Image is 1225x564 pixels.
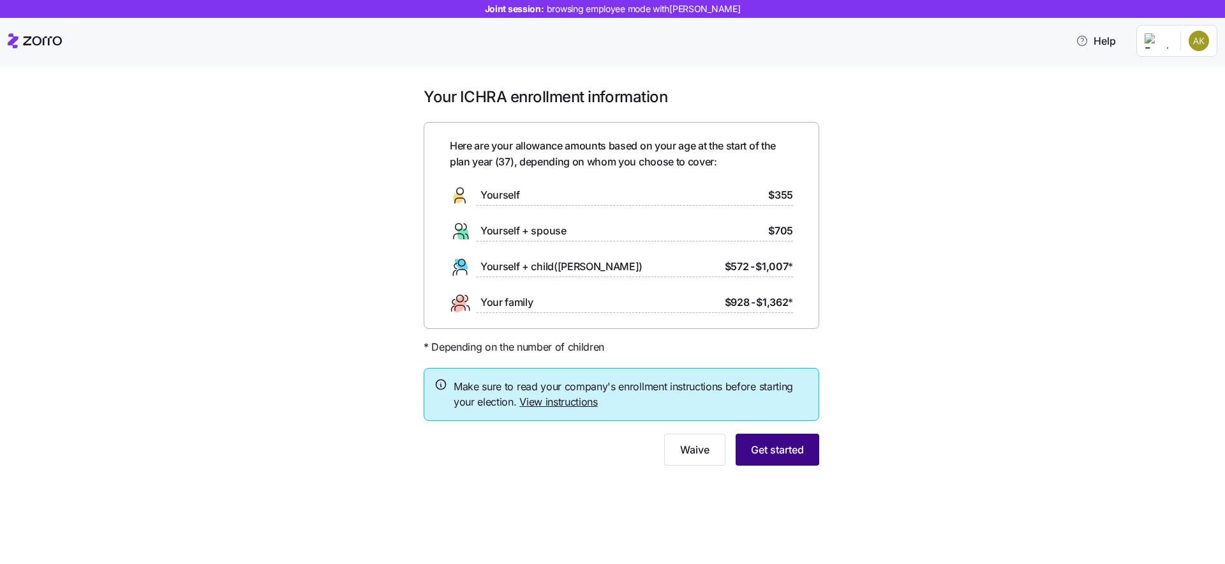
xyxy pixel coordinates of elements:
[751,442,804,457] span: Get started
[1189,31,1209,51] img: c53239fc35cc2bc889154f3fa2125b1b
[480,294,533,310] span: Your family
[424,339,604,355] span: * Depending on the number of children
[1076,33,1116,49] span: Help
[424,87,819,107] h1: Your ICHRA enrollment information
[454,379,808,411] span: Make sure to read your company's enrollment instructions before starting your election.
[751,294,755,310] span: -
[725,294,750,310] span: $928
[1065,28,1126,54] button: Help
[480,187,519,203] span: Yourself
[680,442,709,457] span: Waive
[755,259,793,275] span: $1,007
[450,138,793,170] span: Here are your allowance amounts based on your age at the start of the plan year ( 37 ), depending...
[485,3,741,15] span: Joint session:
[480,223,567,239] span: Yourself + spouse
[480,259,642,275] span: Yourself + child([PERSON_NAME])
[725,259,749,275] span: $572
[519,395,598,408] a: View instructions
[756,294,793,310] span: $1,362
[1145,33,1170,49] img: Employer logo
[736,434,819,466] button: Get started
[768,187,793,203] span: $355
[750,259,755,275] span: -
[768,223,793,239] span: $705
[547,3,741,15] span: browsing employee mode with [PERSON_NAME]
[664,434,725,466] button: Waive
